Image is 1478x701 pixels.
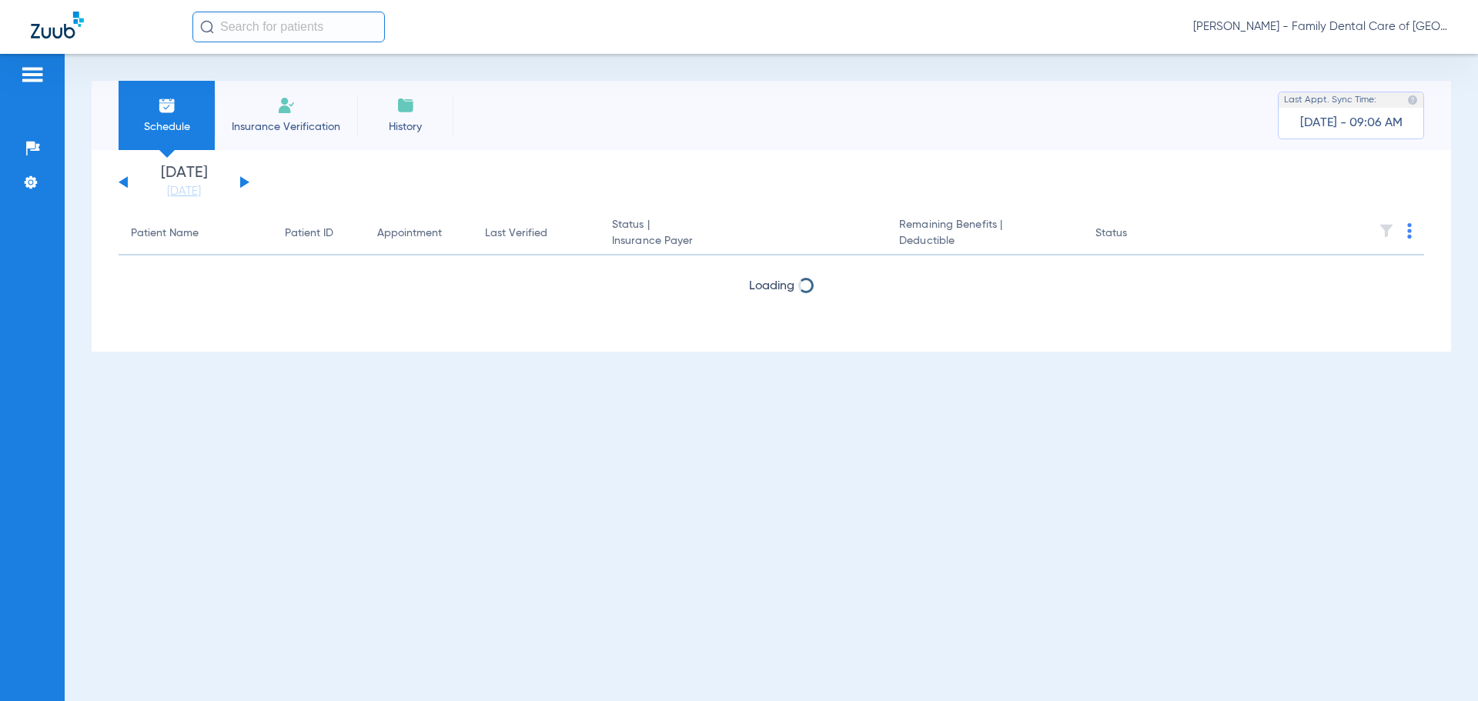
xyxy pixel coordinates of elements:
[485,225,547,242] div: Last Verified
[1407,95,1418,105] img: last sync help info
[1300,115,1403,131] span: [DATE] - 09:06 AM
[131,225,260,242] div: Patient Name
[1407,223,1412,239] img: group-dot-blue.svg
[377,225,460,242] div: Appointment
[138,165,230,199] li: [DATE]
[277,96,296,115] img: Manual Insurance Verification
[200,20,214,34] img: Search Icon
[285,225,333,242] div: Patient ID
[20,65,45,84] img: hamburger-icon
[396,96,415,115] img: History
[1193,19,1447,35] span: [PERSON_NAME] - Family Dental Care of [GEOGRAPHIC_DATA]
[138,184,230,199] a: [DATE]
[130,119,203,135] span: Schedule
[369,119,442,135] span: History
[1284,92,1376,108] span: Last Appt. Sync Time:
[226,119,346,135] span: Insurance Verification
[600,212,887,255] th: Status |
[285,225,353,242] div: Patient ID
[131,225,199,242] div: Patient Name
[158,96,176,115] img: Schedule
[749,280,794,292] span: Loading
[1379,223,1394,239] img: filter.svg
[192,12,385,42] input: Search for patients
[899,233,1070,249] span: Deductible
[612,233,874,249] span: Insurance Payer
[887,212,1082,255] th: Remaining Benefits |
[485,225,587,242] div: Last Verified
[1083,212,1187,255] th: Status
[377,225,442,242] div: Appointment
[31,12,84,38] img: Zuub Logo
